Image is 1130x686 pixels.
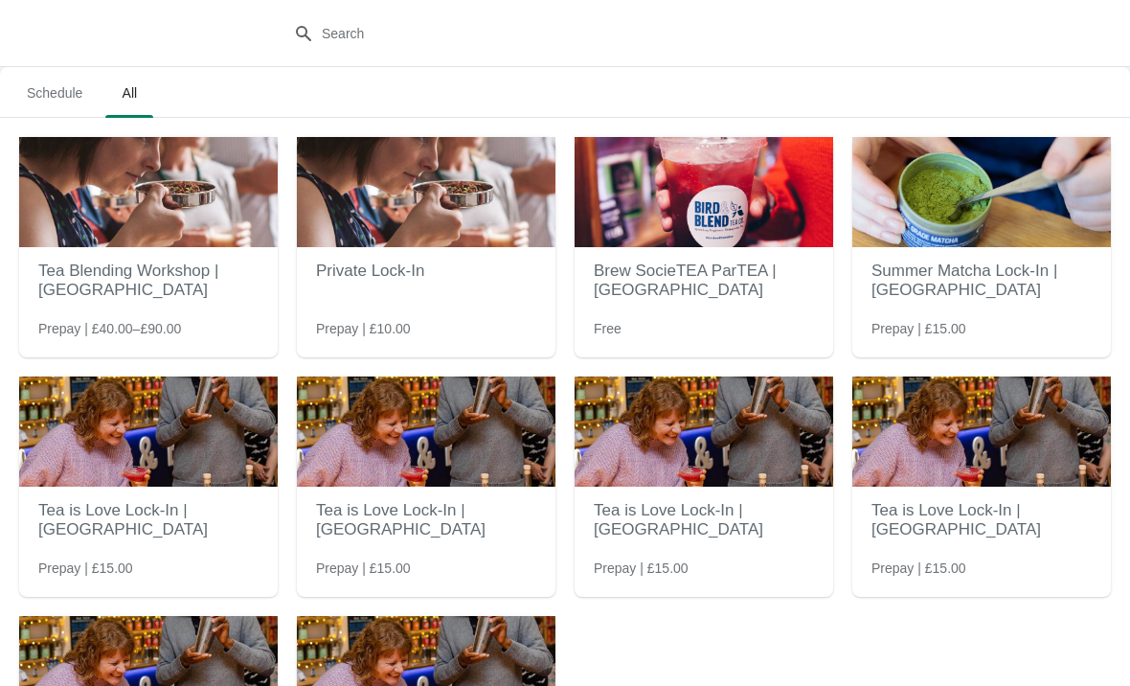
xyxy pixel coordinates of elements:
[297,137,555,247] img: Private Lock-In
[575,377,833,487] img: Tea is Love Lock-In | Bristol
[11,76,98,110] span: Schedule
[38,559,133,578] span: Prepay | £15.00
[871,492,1092,549] h2: Tea is Love Lock-In | [GEOGRAPHIC_DATA]
[594,319,621,338] span: Free
[594,559,689,578] span: Prepay | £15.00
[316,492,536,549] h2: Tea is Love Lock-In | [GEOGRAPHIC_DATA]
[38,252,259,309] h2: Tea Blending Workshop | [GEOGRAPHIC_DATA]
[852,377,1111,487] img: Tea is Love Lock-In | Cardiff
[316,252,536,290] h2: Private Lock-In
[871,559,966,578] span: Prepay | £15.00
[38,319,181,338] span: Prepay | £40.00–£90.00
[316,319,411,338] span: Prepay | £10.00
[575,137,833,247] img: Brew SocieTEA ParTEA | Nottingham
[19,137,278,247] img: Tea Blending Workshop | Manchester
[105,76,153,110] span: All
[19,377,278,487] img: Tea is Love Lock-In | Brighton
[321,16,847,51] input: Search
[594,492,814,549] h2: Tea is Love Lock-In | [GEOGRAPHIC_DATA]
[38,492,259,549] h2: Tea is Love Lock-In | [GEOGRAPHIC_DATA]
[594,252,814,309] h2: Brew SocieTEA ParTEA | [GEOGRAPHIC_DATA]
[852,137,1111,247] img: Summer Matcha Lock-In | Brighton
[871,319,966,338] span: Prepay | £15.00
[871,252,1092,309] h2: Summer Matcha Lock-In | [GEOGRAPHIC_DATA]
[316,559,411,578] span: Prepay | £15.00
[297,377,555,487] img: Tea is Love Lock-In | London Borough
